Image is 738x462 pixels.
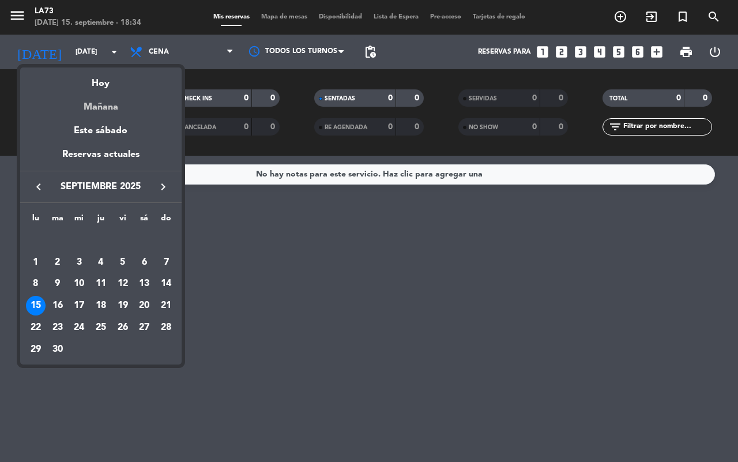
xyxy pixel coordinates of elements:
[134,318,154,337] div: 27
[47,212,69,230] th: martes
[20,67,182,91] div: Hoy
[155,212,177,230] th: domingo
[26,296,46,315] div: 15
[156,296,176,315] div: 21
[20,91,182,115] div: Mañana
[134,295,156,317] td: 20 de septiembre de 2025
[153,179,174,194] button: keyboard_arrow_right
[26,253,46,272] div: 1
[91,253,111,272] div: 4
[68,295,90,317] td: 17 de septiembre de 2025
[90,273,112,295] td: 11 de septiembre de 2025
[134,317,156,339] td: 27 de septiembre de 2025
[91,296,111,315] div: 18
[112,295,134,317] td: 19 de septiembre de 2025
[26,275,46,294] div: 8
[68,212,90,230] th: miércoles
[155,317,177,339] td: 28 de septiembre de 2025
[113,296,133,315] div: 19
[48,296,67,315] div: 16
[90,295,112,317] td: 18 de septiembre de 2025
[68,273,90,295] td: 10 de septiembre de 2025
[25,273,47,295] td: 8 de septiembre de 2025
[156,275,176,294] div: 14
[49,179,153,194] span: septiembre 2025
[47,251,69,273] td: 2 de septiembre de 2025
[155,251,177,273] td: 7 de septiembre de 2025
[134,251,156,273] td: 6 de septiembre de 2025
[155,295,177,317] td: 21 de septiembre de 2025
[156,253,176,272] div: 7
[112,251,134,273] td: 5 de septiembre de 2025
[90,212,112,230] th: jueves
[48,318,67,337] div: 23
[26,340,46,359] div: 29
[47,317,69,339] td: 23 de septiembre de 2025
[134,275,154,294] div: 13
[90,317,112,339] td: 25 de septiembre de 2025
[68,317,90,339] td: 24 de septiembre de 2025
[25,251,47,273] td: 1 de septiembre de 2025
[134,212,156,230] th: sábado
[134,296,154,315] div: 20
[48,340,67,359] div: 30
[155,273,177,295] td: 14 de septiembre de 2025
[20,147,182,171] div: Reservas actuales
[113,275,133,294] div: 12
[47,339,69,360] td: 30 de septiembre de 2025
[25,317,47,339] td: 22 de septiembre de 2025
[48,275,67,294] div: 9
[134,253,154,272] div: 6
[112,273,134,295] td: 12 de septiembre de 2025
[26,318,46,337] div: 22
[113,253,133,272] div: 5
[69,318,89,337] div: 24
[28,179,49,194] button: keyboard_arrow_left
[32,180,46,194] i: keyboard_arrow_left
[25,339,47,360] td: 29 de septiembre de 2025
[69,296,89,315] div: 17
[113,318,133,337] div: 26
[25,295,47,317] td: 15 de septiembre de 2025
[112,212,134,230] th: viernes
[134,273,156,295] td: 13 de septiembre de 2025
[91,275,111,294] div: 11
[112,317,134,339] td: 26 de septiembre de 2025
[91,318,111,337] div: 25
[25,212,47,230] th: lunes
[68,251,90,273] td: 3 de septiembre de 2025
[90,251,112,273] td: 4 de septiembre de 2025
[156,180,170,194] i: keyboard_arrow_right
[48,253,67,272] div: 2
[69,275,89,294] div: 10
[47,273,69,295] td: 9 de septiembre de 2025
[47,295,69,317] td: 16 de septiembre de 2025
[69,253,89,272] div: 3
[25,230,177,251] td: SEP.
[20,115,182,147] div: Este sábado
[156,318,176,337] div: 28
